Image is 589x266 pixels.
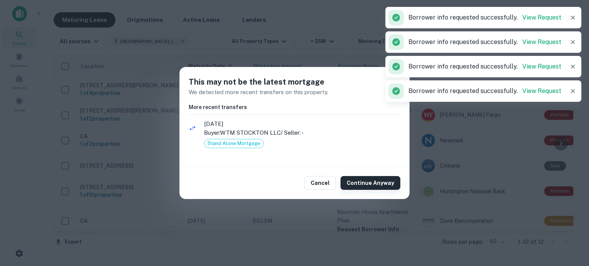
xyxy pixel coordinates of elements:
[204,119,400,129] span: [DATE]
[408,86,561,96] p: Borrower info requested successfully.
[522,87,561,95] a: View Request
[189,76,400,88] h5: This may not be the latest mortgage
[189,88,400,97] p: We detected more recent transfers on this property.
[551,205,589,242] iframe: Chat Widget
[341,176,400,190] button: Continue Anyway
[408,62,561,71] p: Borrower info requested successfully.
[204,139,264,148] div: Stand Alone Mortgage
[304,176,336,190] button: Cancel
[408,13,561,22] p: Borrower info requested successfully.
[204,140,263,147] span: Stand Alone Mortgage
[408,38,561,47] p: Borrower info requested successfully.
[522,63,561,70] a: View Request
[522,38,561,46] a: View Request
[189,103,400,111] h6: More recent transfers
[204,128,400,137] p: Buyer: WTM STOCKTON LLC / Seller: -
[522,14,561,21] a: View Request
